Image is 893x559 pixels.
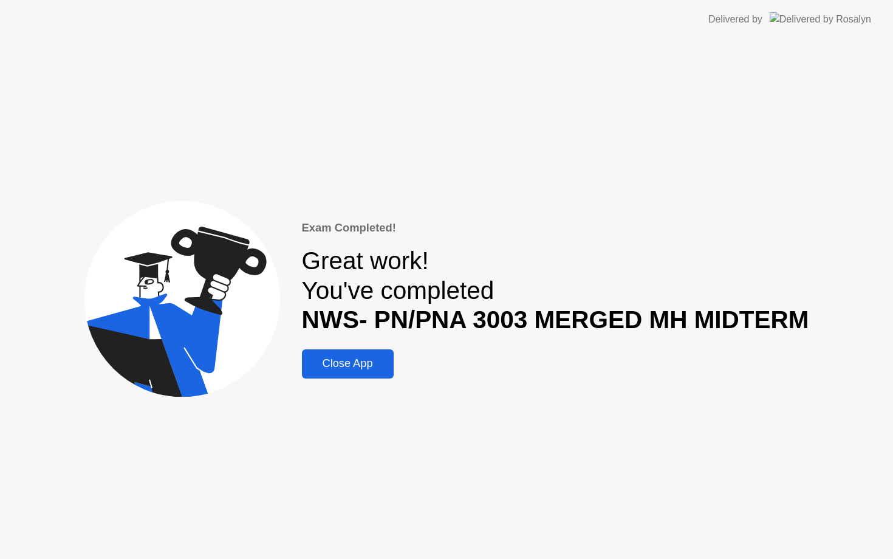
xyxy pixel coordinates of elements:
img: Delivered by Rosalyn [770,12,871,26]
b: NWS- PN/PNA 3003 MERGED MH MIDTERM [302,306,809,334]
div: Delivered by [708,12,762,27]
div: Exam Completed! [302,219,809,236]
div: Great work! You've completed [302,246,809,335]
div: Close App [306,357,390,370]
button: Close App [302,349,394,379]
